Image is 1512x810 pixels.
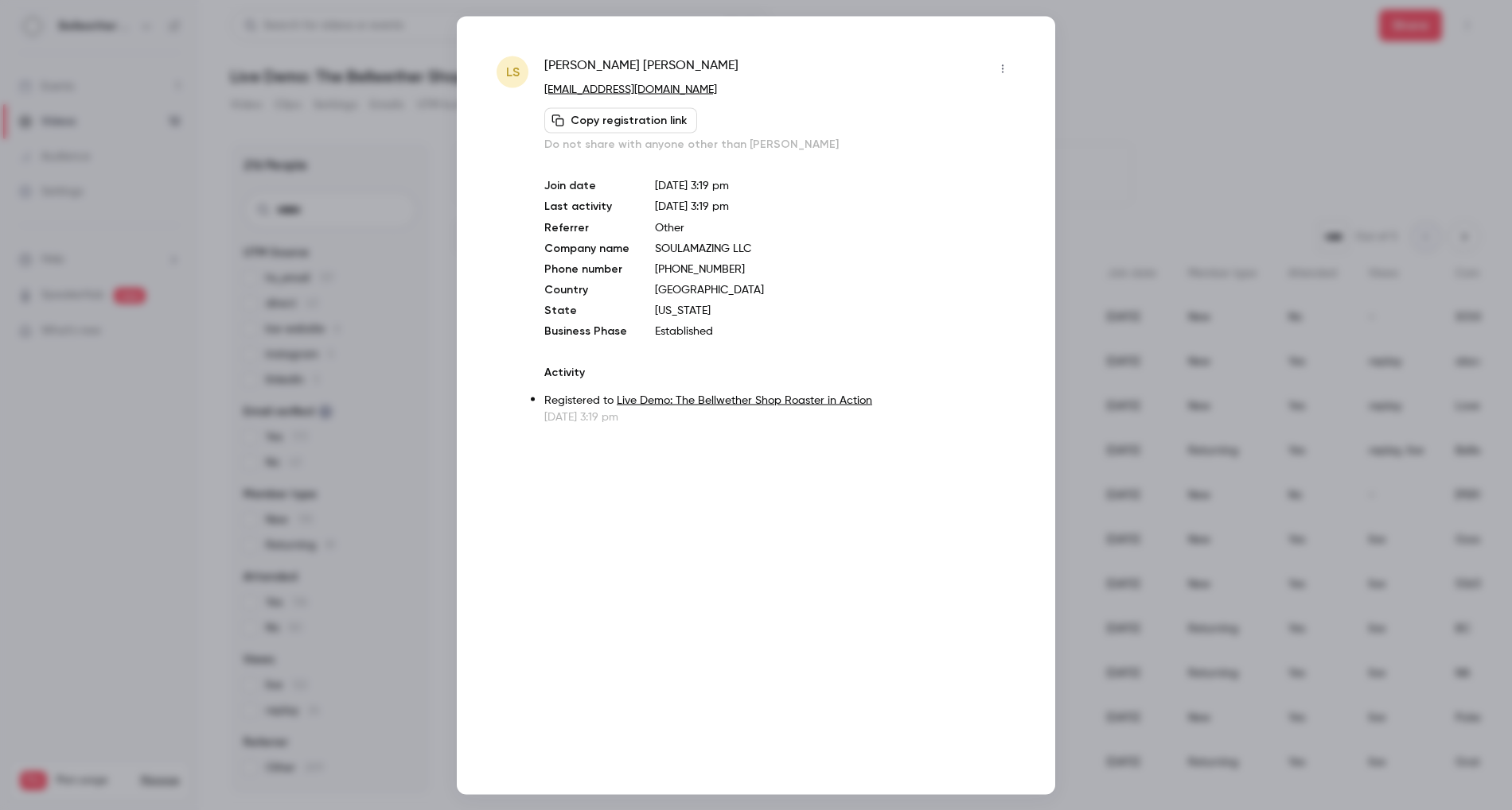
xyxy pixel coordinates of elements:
[544,323,629,339] p: Business Phase
[544,56,738,81] span: [PERSON_NAME] [PERSON_NAME]
[655,219,1015,235] p: Other
[544,261,629,277] p: Phone number
[544,392,1015,409] p: Registered to
[655,302,1015,318] p: [US_STATE]
[544,219,629,235] p: Referrer
[655,200,729,211] span: [DATE] 3:19 pm
[544,136,1015,152] p: Do not share with anyone other than [PERSON_NAME]
[544,302,629,318] p: State
[544,409,1015,424] p: [DATE] 3:19 pm
[544,198,629,215] p: Last activity
[655,240,1015,256] p: SOULAMAZING LLC
[544,107,697,133] button: Copy registration link
[544,240,629,256] p: Company name
[544,281,629,297] p: Country
[655,261,1015,277] p: [PHONE_NUMBER]
[506,62,520,81] span: LS
[655,323,1015,339] p: Established
[655,281,1015,297] p: [GEOGRAPHIC_DATA]
[617,394,872,405] a: Live Demo: The Bellwether Shop Roaster in Action
[544,177,629,193] p: Join date
[544,83,717,95] a: [EMAIL_ADDRESS][DOMAIN_NAME]
[655,177,1015,193] p: [DATE] 3:19 pm
[544,364,1015,380] p: Activity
